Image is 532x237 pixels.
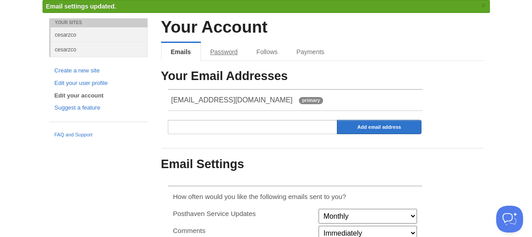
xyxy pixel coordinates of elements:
[201,43,247,61] a: Password
[161,43,201,61] a: Emails
[55,91,142,101] a: Edit your account
[337,120,422,134] input: Add email address
[51,42,148,57] a: cesarzco
[161,70,483,83] h3: Your Email Addresses
[55,131,142,139] a: FAQ and Support
[55,79,142,88] a: Edit your user profile
[171,96,293,104] span: [EMAIL_ADDRESS][DOMAIN_NAME]
[496,206,523,233] iframe: Help Scout Beacon - Open
[51,27,148,42] a: cesarzco
[55,103,142,113] a: Suggest a feature
[247,43,287,61] a: Follows
[49,18,148,27] li: Your Sites
[46,3,116,10] span: Email settings updated.
[161,18,483,37] h2: Your Account
[55,66,142,76] a: Create a new site
[173,226,313,235] p: Comments
[173,192,417,201] p: How often would you like the following emails sent to you?
[173,209,313,218] p: Posthaven Service Updates
[299,97,323,104] span: primary
[287,43,334,61] a: Payments
[161,158,483,171] h3: Email Settings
